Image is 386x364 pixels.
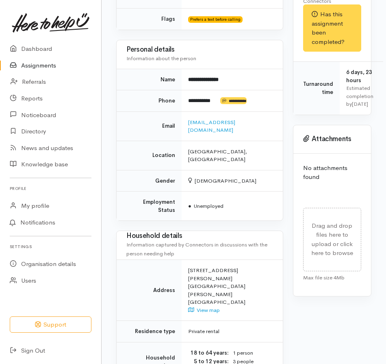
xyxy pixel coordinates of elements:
[303,163,361,182] p: No attachments found
[293,62,340,115] td: Turnaround time
[346,69,372,84] span: 6 days, 23 hours
[303,4,361,52] div: Has this assignment been completed?
[233,349,273,357] dd: 1 person
[303,271,361,282] div: Max file size 4Mb
[126,46,273,54] h3: Personal details
[182,321,283,342] td: Private rental
[188,266,273,314] div: [STREET_ADDRESS][PERSON_NAME] [GEOGRAPHIC_DATA] [PERSON_NAME] [GEOGRAPHIC_DATA]
[117,9,182,30] td: Flags
[311,222,353,257] span: Drag and drop files here to upload or click here to browse
[117,192,182,221] td: Employment Status
[126,55,196,62] span: Information about the person
[117,170,182,192] td: Gender
[126,241,267,257] span: Information captured by Connectors in discussions with the person needing help
[182,141,283,170] td: [GEOGRAPHIC_DATA], [GEOGRAPHIC_DATA]
[117,141,182,170] td: Location
[117,69,182,90] td: Name
[188,349,229,357] dt: 18 to 64 years
[188,16,243,23] span: Prefers a text before calling
[346,84,373,108] div: Estimated completion by
[126,232,273,240] h3: Household details
[10,183,91,194] h6: Profile
[188,177,256,184] span: [DEMOGRAPHIC_DATA]
[117,111,182,141] td: Email
[303,135,361,143] h3: Attachments
[10,316,91,333] button: Support
[117,260,182,321] td: Address
[117,90,182,112] td: Phone
[10,241,91,252] h6: Settings
[188,119,235,134] a: [EMAIL_ADDRESS][DOMAIN_NAME]
[352,100,368,107] time: [DATE]
[188,203,223,209] span: Unemployed
[117,321,182,342] td: Residence type
[188,307,220,314] a: View map
[188,203,191,209] span: ●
